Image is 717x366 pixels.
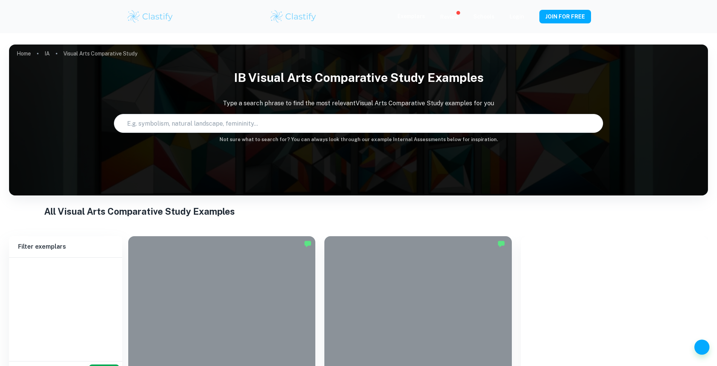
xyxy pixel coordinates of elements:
img: Clastify logo [269,9,317,24]
h6: Not sure what to search for? You can always look through our example Internal Assessments below f... [9,136,708,143]
p: Exemplars [398,12,425,20]
img: Clastify logo [126,9,174,24]
h1: All Visual Arts Comparative Study Examples [44,205,673,218]
button: Search [591,120,597,126]
h1: IB Visual Arts Comparative Study examples [9,66,708,90]
button: Help and Feedback [694,340,709,355]
button: JOIN FOR FREE [539,10,591,23]
a: Schools [473,14,494,20]
input: E.g. symbolism, natural landscape, femininity... [114,113,588,134]
p: Visual Arts Comparative Study [63,49,137,58]
p: Type a search phrase to find the most relevant Visual Arts Comparative Study examples for you [9,99,708,108]
img: Marked [497,240,505,248]
a: IA [45,48,50,59]
h6: Filter exemplars [9,236,122,257]
p: Review [440,13,458,21]
a: Login [510,14,524,20]
a: Home [17,48,31,59]
img: Marked [304,240,312,248]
